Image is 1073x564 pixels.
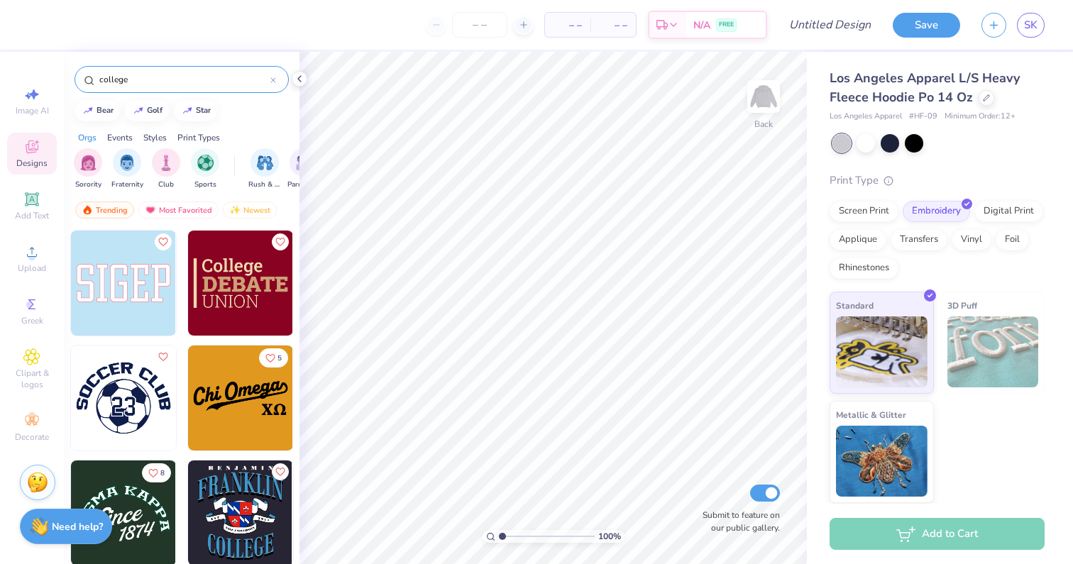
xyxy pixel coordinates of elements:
[82,205,93,215] img: trending.gif
[287,148,320,190] div: filter for Parent's Weekend
[152,148,180,190] button: filter button
[80,155,97,171] img: Sorority Image
[830,258,898,279] div: Rhinestones
[947,298,977,313] span: 3D Puff
[292,345,397,450] img: d4f89769-3036-4dde-acf4-baaa84e9c7db
[191,148,219,190] button: filter button
[155,348,172,365] button: Like
[272,233,289,250] button: Like
[71,345,176,450] img: 92c78206-c7b9-404b-bb49-a0f9e90e1b4b
[287,148,320,190] button: filter button
[142,463,171,482] button: Like
[952,229,991,250] div: Vinyl
[188,345,293,450] img: 0eea44ca-de97-4de7-b400-e9892be9d306
[1024,17,1038,33] span: SK
[158,155,174,171] img: Club Image
[97,106,114,114] div: bear
[143,131,167,144] div: Styles
[749,82,778,111] img: Back
[248,148,281,190] button: filter button
[893,13,960,38] button: Save
[158,179,174,190] span: Club
[836,316,928,387] img: Standard
[272,463,289,480] button: Like
[16,105,49,116] span: Image AI
[119,155,135,171] img: Fraternity Image
[75,100,120,121] button: bear
[191,148,219,190] div: filter for Sports
[974,201,1043,222] div: Digital Print
[296,155,312,171] img: Parent's Weekend Image
[175,231,280,336] img: 39428d98-7d4c-4e59-9ea9-061528b0d223
[71,231,176,336] img: dc868ec6-1a62-4f1c-be05-ee180037db78
[836,407,906,422] span: Metallic & Glitter
[145,205,156,215] img: most_fav.gif
[257,155,273,171] img: Rush & Bid Image
[18,262,46,274] span: Upload
[111,179,143,190] span: Fraternity
[836,426,928,497] img: Metallic & Glitter
[82,106,94,115] img: trend_line.gif
[695,509,780,534] label: Submit to feature on our public gallery.
[147,106,163,114] div: golf
[138,201,219,219] div: Most Favorited
[599,18,627,33] span: – –
[74,148,102,190] button: filter button
[21,315,43,326] span: Greek
[452,12,507,38] input: – –
[248,179,281,190] span: Rush & Bid
[903,201,970,222] div: Embroidery
[891,229,947,250] div: Transfers
[754,118,773,131] div: Back
[107,131,133,144] div: Events
[125,100,169,121] button: golf
[15,431,49,443] span: Decorate
[778,11,882,39] input: Untitled Design
[259,348,288,367] button: Like
[160,470,165,477] span: 8
[830,111,902,123] span: Los Angeles Apparel
[830,172,1045,189] div: Print Type
[719,20,734,30] span: FREE
[196,106,211,114] div: star
[598,530,621,543] span: 100 %
[182,106,193,115] img: trend_line.gif
[111,148,143,190] div: filter for Fraternity
[78,131,97,144] div: Orgs
[1017,13,1045,38] a: SK
[292,231,397,336] img: 62339553-9899-4347-beae-b6e696137853
[152,148,180,190] div: filter for Club
[830,201,898,222] div: Screen Print
[194,179,216,190] span: Sports
[830,70,1020,106] span: Los Angeles Apparel L/S Heavy Fleece Hoodie Po 14 Oz
[830,229,886,250] div: Applique
[74,148,102,190] div: filter for Sorority
[945,111,1016,123] span: Minimum Order: 12 +
[175,345,280,450] img: 5e2b5fdf-f6b4-47c5-8e87-6c11d46cc61d
[248,148,281,190] div: filter for Rush & Bid
[229,205,241,215] img: Newest.gif
[188,231,293,336] img: 690e810d-c9d7-48ed-80d2-a5d9c7d63e3f
[277,355,282,362] span: 5
[287,179,320,190] span: Parent's Weekend
[223,201,277,219] div: Newest
[996,229,1029,250] div: Foil
[197,155,214,171] img: Sports Image
[52,520,103,533] strong: Need help?
[836,298,874,313] span: Standard
[98,72,270,87] input: Try "Alpha"
[947,316,1039,387] img: 3D Puff
[554,18,582,33] span: – –
[7,367,57,390] span: Clipart & logos
[174,100,217,121] button: star
[693,18,710,33] span: N/A
[75,201,134,219] div: Trending
[177,131,220,144] div: Print Types
[155,233,172,250] button: Like
[16,157,48,169] span: Designs
[75,179,101,190] span: Sorority
[15,210,49,221] span: Add Text
[909,111,937,123] span: # HF-09
[111,148,143,190] button: filter button
[133,106,144,115] img: trend_line.gif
